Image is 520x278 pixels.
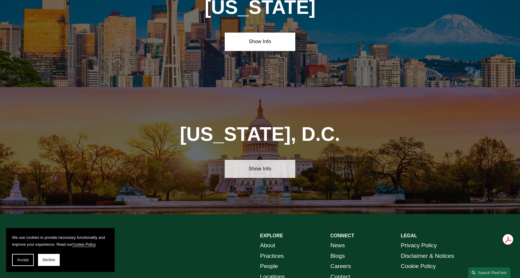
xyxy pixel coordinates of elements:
[225,160,295,178] a: Show Info
[330,240,345,251] a: News
[43,258,55,262] span: Decline
[12,254,34,266] button: Accept
[72,242,96,247] a: Cookie Policy
[154,123,366,145] h1: [US_STATE], D.C.
[260,261,278,272] a: People
[401,251,454,261] a: Disclaimer & Notices
[17,258,29,262] span: Accept
[330,261,351,272] a: Careers
[401,261,436,272] a: Cookie Policy
[401,233,417,238] strong: LEGAL
[260,240,275,251] a: About
[468,267,510,278] a: Search this site
[6,228,115,272] section: Cookie banner
[12,234,109,248] p: We use cookies to provide necessary functionality and improve your experience. Read our .
[260,233,283,238] strong: EXPLORE
[260,251,284,261] a: Practices
[38,254,60,266] button: Decline
[330,233,354,238] strong: CONNECT
[225,33,295,51] a: Show Info
[401,240,437,251] a: Privacy Policy
[330,251,345,261] a: Blogs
